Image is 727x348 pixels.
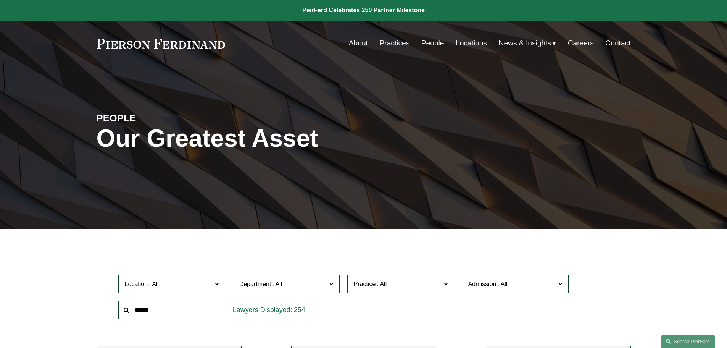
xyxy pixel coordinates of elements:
a: Contact [605,36,630,50]
a: About [349,36,368,50]
span: News & Insights [499,37,551,50]
h4: PEOPLE [97,112,230,124]
a: Search this site [661,335,715,348]
span: Admission [468,281,496,287]
span: Location [125,281,148,287]
a: folder dropdown [499,36,556,50]
h1: Our Greatest Asset [97,125,453,152]
span: Practice [354,281,376,287]
a: Careers [568,36,594,50]
span: Department [239,281,271,287]
a: People [421,36,444,50]
a: Locations [456,36,487,50]
span: 254 [294,306,305,314]
a: Practices [379,36,409,50]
